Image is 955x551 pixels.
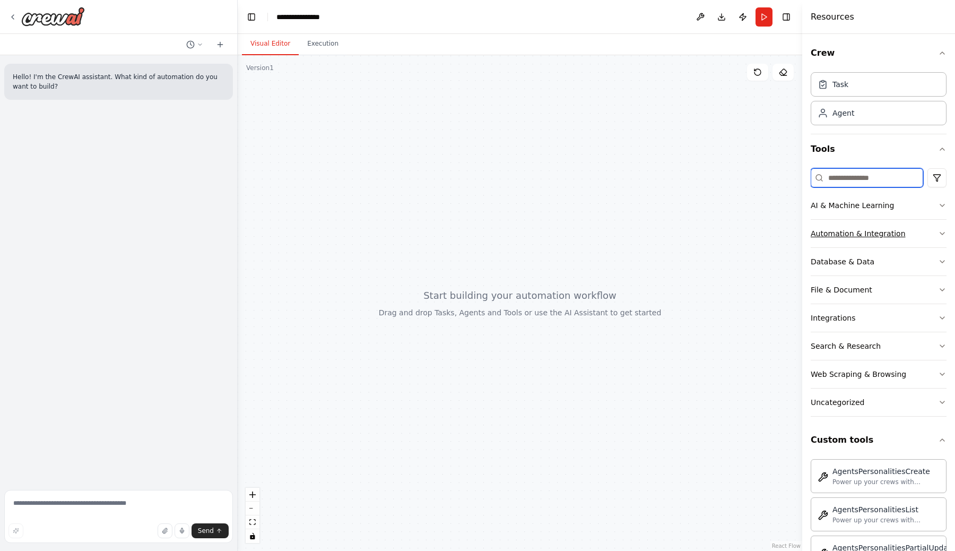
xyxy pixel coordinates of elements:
button: zoom out [246,502,259,515]
div: Power up your crews with agents_personalities_create [832,478,940,486]
button: Database & Data [811,248,947,275]
button: Improve this prompt [8,523,23,538]
button: zoom in [246,488,259,502]
a: React Flow attribution [772,543,801,549]
button: Hide right sidebar [779,10,794,24]
button: fit view [246,515,259,529]
button: Web Scraping & Browsing [811,360,947,388]
div: Integrations [811,313,855,323]
button: Search & Research [811,332,947,360]
button: Switch to previous chat [182,38,207,51]
div: Crew [811,68,947,134]
img: AgentsPersonalitiesList [818,510,828,521]
nav: breadcrumb [276,12,331,22]
button: Start a new chat [212,38,229,51]
button: Click to speak your automation idea [175,523,189,538]
button: Crew [811,38,947,68]
button: Automation & Integration [811,220,947,247]
button: Integrations [811,304,947,332]
button: Uncategorized [811,389,947,416]
div: Database & Data [811,256,874,267]
button: Execution [299,33,347,55]
div: Agent [832,108,854,118]
button: Custom tools [811,425,947,455]
img: AgentsPersonalitiesCreate [818,472,828,483]
div: Web Scraping & Browsing [811,369,906,380]
button: Send [192,523,229,538]
div: Uncategorized [811,397,864,408]
h4: Resources [811,11,854,23]
button: Visual Editor [242,33,299,55]
button: Hide left sidebar [244,10,259,24]
div: AgentsPersonalitiesCreate [832,466,940,477]
img: Logo [21,7,85,26]
button: Upload files [158,523,172,538]
div: Search & Research [811,341,881,351]
button: File & Document [811,276,947,304]
div: Tools [811,164,947,425]
button: toggle interactivity [246,529,259,543]
button: Tools [811,134,947,164]
button: AI & Machine Learning [811,192,947,219]
div: Power up your crews with agents_personalities_list [832,516,940,524]
div: File & Document [811,285,872,295]
div: React Flow controls [246,488,259,543]
div: Version 1 [246,64,274,72]
p: Hello! I'm the CrewAI assistant. What kind of automation do you want to build? [13,72,224,91]
div: Task [832,79,848,90]
div: Automation & Integration [811,228,906,239]
div: AI & Machine Learning [811,200,894,211]
div: AgentsPersonalitiesList [832,504,940,515]
span: Send [198,527,214,535]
